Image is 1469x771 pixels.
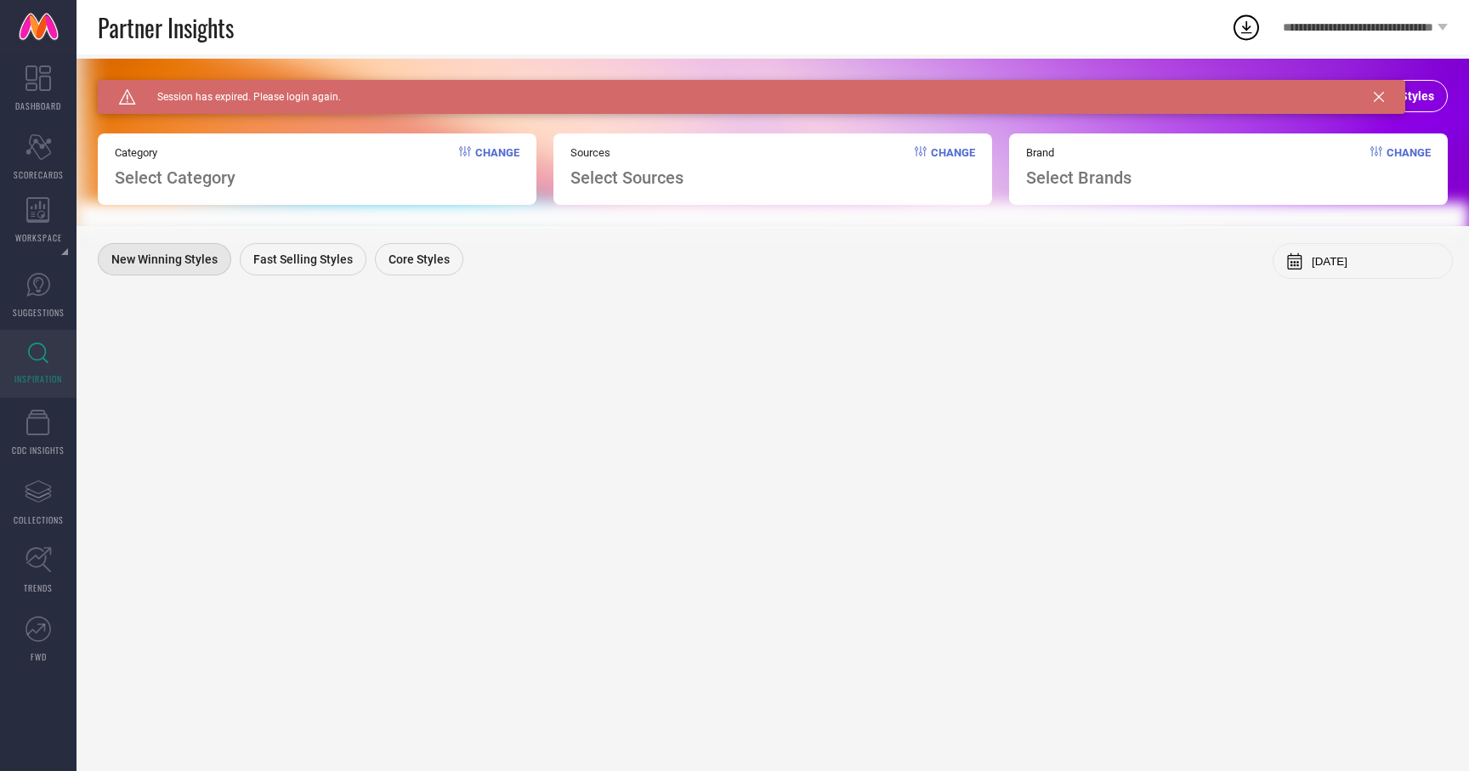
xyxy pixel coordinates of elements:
span: Partner Insights [98,10,234,45]
input: Select month [1312,255,1439,268]
span: Category [115,146,235,159]
div: Open download list [1231,12,1262,43]
span: Fast Selling Styles [253,252,353,266]
span: CDC INSIGHTS [12,444,65,456]
span: Select Category [115,167,235,188]
span: SCORECARDS [14,168,64,181]
span: COLLECTIONS [14,513,64,526]
span: Brand [1026,146,1132,159]
span: Select Sources [570,167,683,188]
span: FWD [31,650,47,663]
span: SUGGESTIONS [13,306,65,319]
span: Select Brands [1026,167,1132,188]
span: Change [931,146,975,188]
span: Session has expired. Please login again. [136,91,341,103]
span: Change [475,146,519,188]
span: INSPIRATION [14,372,62,385]
span: Change [1387,146,1431,188]
span: Sources [570,146,683,159]
span: Core Styles [389,252,450,266]
span: New Winning Styles [111,252,218,266]
span: TRENDS [24,581,53,594]
span: WORKSPACE [15,231,62,244]
span: DASHBOARD [15,99,61,112]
